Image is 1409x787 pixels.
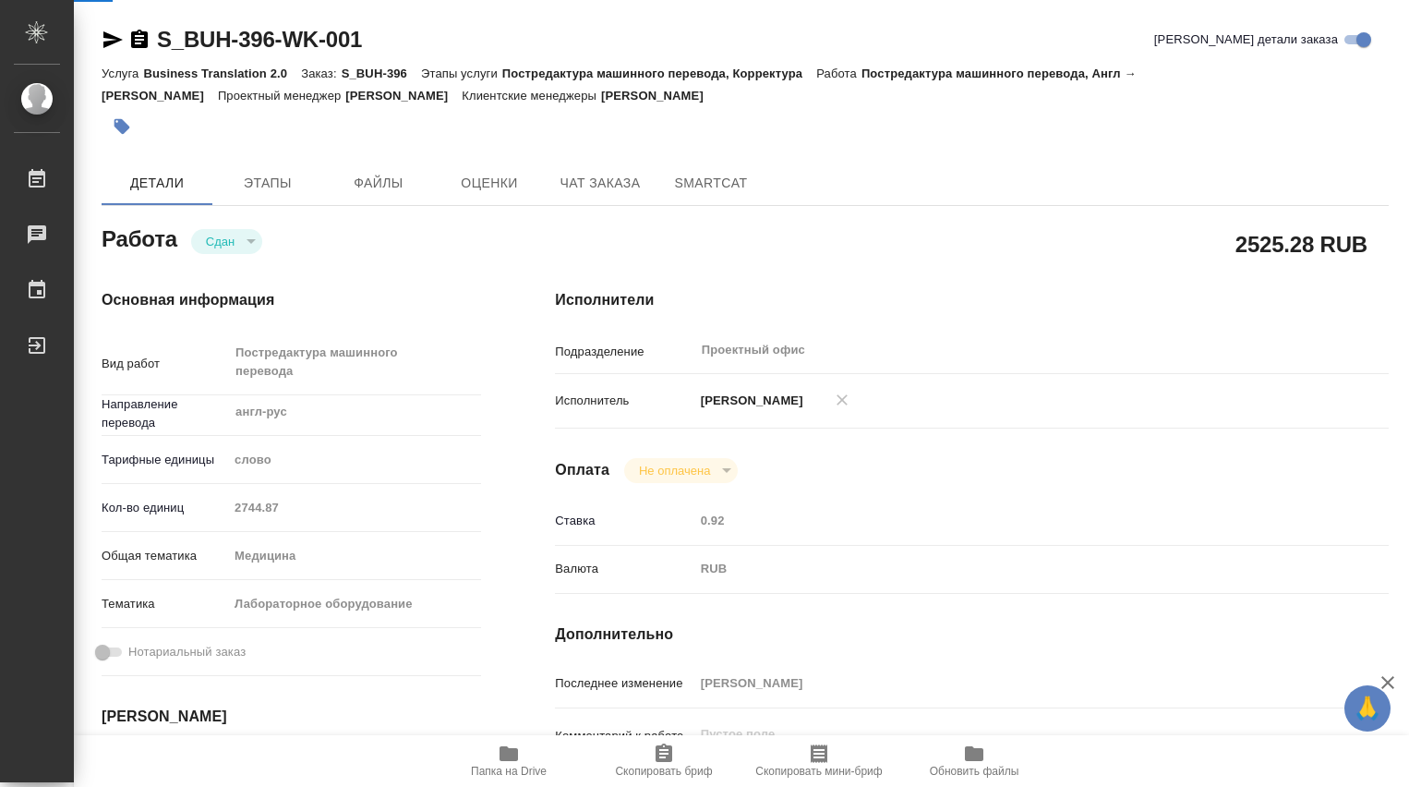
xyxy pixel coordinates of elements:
[694,392,803,410] p: [PERSON_NAME]
[555,674,693,693] p: Последнее изменение
[624,458,738,483] div: Сдан
[1344,685,1391,732] button: 🙏
[1352,689,1383,728] span: 🙏
[694,553,1319,585] div: RUB
[555,459,609,481] h4: Оплата
[555,392,693,410] p: Исполнитель
[102,221,177,254] h2: Работа
[345,89,462,103] p: [PERSON_NAME]
[586,735,741,787] button: Скопировать бриф
[502,67,816,80] p: Постредактура машинного перевода, Корректура
[555,289,1389,311] h4: Исполнители
[555,624,1389,646] h4: Дополнительно
[1154,30,1338,49] span: [PERSON_NAME] детали заказа
[228,494,481,521] input: Пустое поле
[755,765,882,778] span: Скопировать мини-бриф
[128,643,246,661] span: Нотариальный заказ
[556,172,644,195] span: Чат заказа
[113,172,201,195] span: Детали
[471,765,547,778] span: Папка на Drive
[633,463,716,478] button: Не оплачена
[228,444,481,476] div: слово
[694,507,1319,534] input: Пустое поле
[102,67,143,80] p: Услуга
[157,27,362,52] a: S_BUH-396-WK-001
[334,172,423,195] span: Файлы
[555,343,693,361] p: Подразделение
[445,172,534,195] span: Оценки
[102,499,228,517] p: Кол-во единиц
[1235,228,1367,260] h2: 2525.28 RUB
[555,560,693,578] p: Валюта
[102,395,228,432] p: Направление перевода
[667,172,755,195] span: SmartCat
[102,706,481,728] h4: [PERSON_NAME]
[102,355,228,373] p: Вид работ
[421,67,502,80] p: Этапы услуги
[741,735,897,787] button: Скопировать мини-бриф
[816,67,861,80] p: Работа
[431,735,586,787] button: Папка на Drive
[897,735,1052,787] button: Обновить файлы
[102,289,481,311] h4: Основная информация
[462,89,601,103] p: Клиентские менеджеры
[102,451,228,469] p: Тарифные единицы
[218,89,345,103] p: Проектный менеджер
[128,29,151,51] button: Скопировать ссылку
[301,67,341,80] p: Заказ:
[143,67,301,80] p: Business Translation 2.0
[191,229,262,254] div: Сдан
[228,588,481,620] div: Лабораторное оборудование
[555,512,693,530] p: Ставка
[102,595,228,613] p: Тематика
[930,765,1019,778] span: Обновить файлы
[223,172,312,195] span: Этапы
[102,547,228,565] p: Общая тематика
[102,106,142,147] button: Добавить тэг
[102,29,124,51] button: Скопировать ссылку для ЯМессенджера
[615,765,712,778] span: Скопировать бриф
[200,234,240,249] button: Сдан
[228,540,481,572] div: Медицина
[555,727,693,745] p: Комментарий к работе
[694,670,1319,696] input: Пустое поле
[601,89,717,103] p: [PERSON_NAME]
[342,67,421,80] p: S_BUH-396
